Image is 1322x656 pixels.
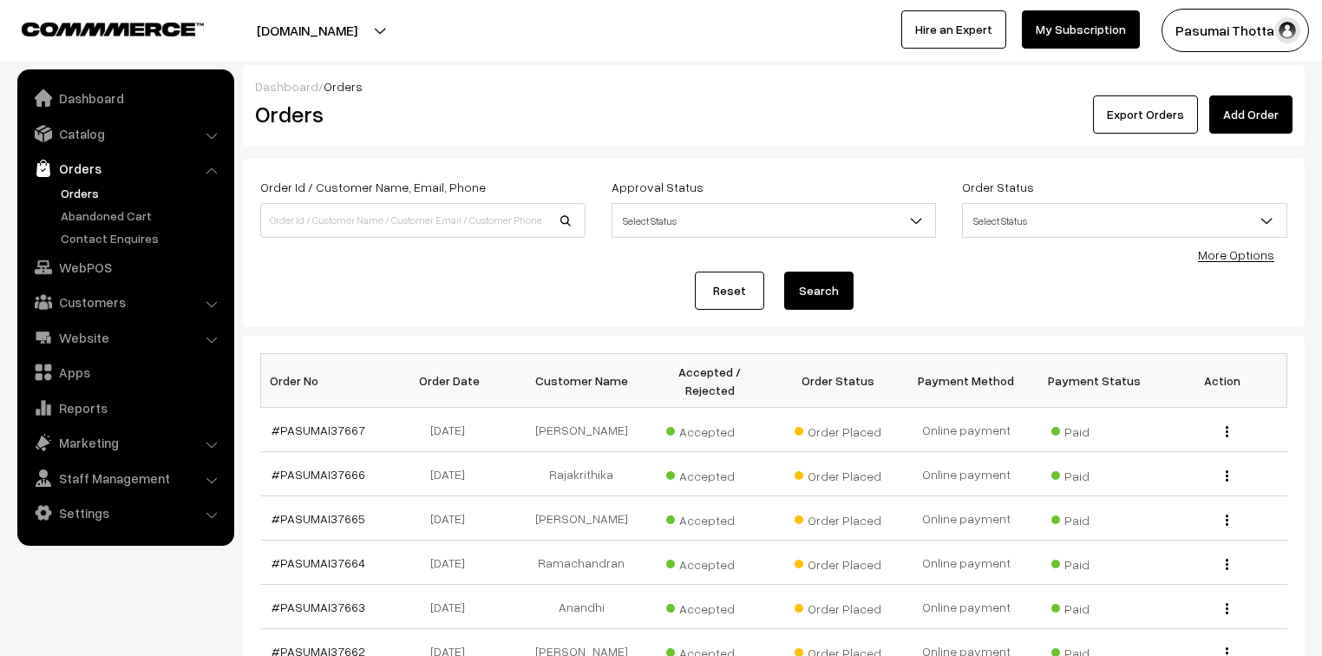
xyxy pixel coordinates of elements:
div: / [255,77,1293,95]
td: Online payment [902,496,1031,541]
td: Anandhi [517,585,645,629]
a: Orders [56,184,228,202]
td: Ramachandran [517,541,645,585]
span: Select Status [962,203,1287,238]
a: #PASUMAI37663 [272,600,365,614]
a: Website [22,322,228,353]
a: Add Order [1209,95,1293,134]
a: My Subscription [1022,10,1140,49]
a: Dashboard [255,79,318,94]
th: Payment Status [1031,354,1159,408]
input: Order Id / Customer Name / Customer Email / Customer Phone [260,203,586,238]
span: Order Placed [795,595,881,618]
button: Export Orders [1093,95,1198,134]
span: Paid [1051,507,1138,529]
span: Order Placed [795,507,881,529]
td: Rajakrithika [517,452,645,496]
a: Marketing [22,427,228,458]
a: More Options [1198,247,1274,262]
span: Paid [1051,551,1138,574]
a: Abandoned Cart [56,207,228,225]
img: Menu [1226,470,1228,482]
td: Online payment [902,585,1031,629]
span: Paid [1051,595,1138,618]
img: Menu [1226,603,1228,614]
a: Catalog [22,118,228,149]
span: Order Placed [795,462,881,485]
label: Approval Status [612,178,704,196]
td: [DATE] [389,452,517,496]
a: #PASUMAI37667 [272,423,365,437]
a: WebPOS [22,252,228,283]
td: [DATE] [389,541,517,585]
span: Accepted [666,595,753,618]
a: Dashboard [22,82,228,114]
span: Order Placed [795,551,881,574]
th: Order Status [774,354,902,408]
span: Orders [324,79,363,94]
span: Paid [1051,462,1138,485]
td: [PERSON_NAME] [517,408,645,452]
a: Apps [22,357,228,388]
span: Order Placed [795,418,881,441]
a: Orders [22,153,228,184]
th: Accepted / Rejected [645,354,774,408]
img: Menu [1226,426,1228,437]
th: Payment Method [902,354,1031,408]
button: Pasumai Thotta… [1162,9,1309,52]
button: [DOMAIN_NAME] [196,9,418,52]
a: Reset [695,272,764,310]
td: [DATE] [389,496,517,541]
a: Customers [22,286,228,318]
button: Search [784,272,854,310]
th: Order No [261,354,389,408]
a: COMMMERCE [22,17,173,38]
td: [DATE] [389,408,517,452]
span: Paid [1051,418,1138,441]
span: Select Status [612,206,936,236]
td: [PERSON_NAME] [517,496,645,541]
td: Online payment [902,452,1031,496]
label: Order Status [962,178,1034,196]
a: #PASUMAI37665 [272,511,365,526]
h2: Orders [255,101,584,128]
th: Action [1159,354,1287,408]
img: user [1274,17,1300,43]
img: COMMMERCE [22,23,204,36]
img: Menu [1226,559,1228,570]
span: Accepted [666,551,753,574]
span: Select Status [963,206,1286,236]
a: Settings [22,497,228,528]
td: Online payment [902,541,1031,585]
a: Hire an Expert [901,10,1006,49]
a: Staff Management [22,462,228,494]
td: [DATE] [389,585,517,629]
th: Customer Name [517,354,645,408]
span: Accepted [666,507,753,529]
a: Reports [22,392,228,423]
span: Accepted [666,462,753,485]
a: #PASUMAI37664 [272,555,365,570]
span: Select Status [612,203,937,238]
td: Online payment [902,408,1031,452]
th: Order Date [389,354,517,408]
a: Contact Enquires [56,229,228,247]
img: Menu [1226,515,1228,526]
span: Accepted [666,418,753,441]
label: Order Id / Customer Name, Email, Phone [260,178,486,196]
a: #PASUMAI37666 [272,467,365,482]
